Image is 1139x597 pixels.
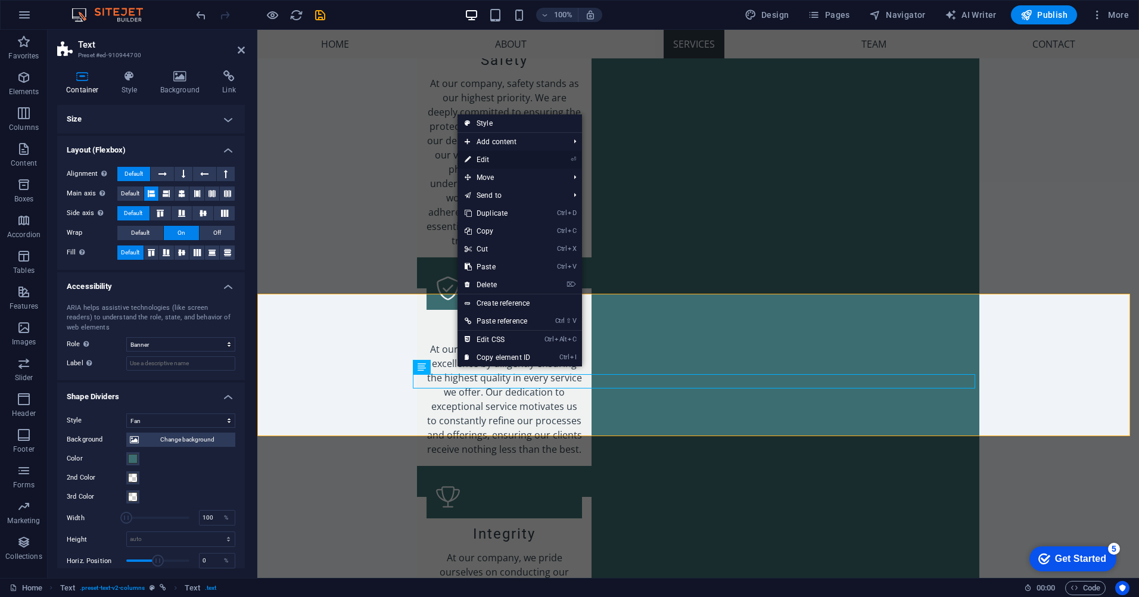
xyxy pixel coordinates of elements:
[117,186,144,201] button: Default
[67,245,117,260] label: Fill
[8,51,39,61] p: Favorites
[559,353,569,361] i: Ctrl
[67,515,126,521] label: Width
[458,312,537,330] a: Ctrl⇧VPaste reference
[808,9,849,21] span: Pages
[1024,581,1056,595] h6: Session time
[7,516,40,526] p: Marketing
[69,8,158,22] img: Editor Logo
[200,226,235,240] button: Off
[178,226,185,240] span: On
[194,8,208,22] i: Undo: Change style (Ctrl+Z)
[290,8,303,22] i: Reload page
[11,158,37,168] p: Content
[113,70,151,95] h4: Style
[14,194,34,204] p: Boxes
[313,8,327,22] button: save
[740,5,794,24] button: Design
[131,226,150,240] span: Default
[67,471,126,485] label: 2nd Color
[554,8,573,22] h6: 100%
[585,10,596,20] i: On resize automatically adjust zoom level to fit chosen device.
[557,245,567,253] i: Ctrl
[313,8,327,22] i: Save (Ctrl+S)
[60,581,217,595] nav: breadcrumb
[121,186,139,201] span: Default
[555,335,567,343] i: Alt
[13,480,35,490] p: Forms
[10,581,42,595] a: Click to cancel selection. Double-click to open Pages
[568,263,576,270] i: V
[13,444,35,454] p: Footer
[164,226,199,240] button: On
[458,349,537,366] a: CtrlICopy element ID
[458,276,537,294] a: ⌦Delete
[745,9,789,21] span: Design
[458,133,564,151] span: Add content
[13,266,35,275] p: Tables
[1091,9,1129,21] span: More
[60,581,75,595] span: Click to select. Double-click to edit
[9,123,39,132] p: Columns
[458,151,537,169] a: ⏎Edit
[78,50,221,61] h3: Preset #ed-910944700
[117,245,144,260] button: Default
[218,511,235,525] div: %
[740,5,794,24] div: Design (Ctrl+Alt+Y)
[458,258,537,276] a: CtrlVPaste
[31,13,82,24] div: Get Started
[458,204,537,222] a: CtrlDDuplicate
[458,169,564,186] span: Move
[572,317,576,325] i: V
[194,8,208,22] button: undo
[1037,581,1055,595] span: 00 00
[84,2,96,14] div: 5
[57,136,245,157] h4: Layout (Flexbox)
[557,227,567,235] i: Ctrl
[289,8,303,22] button: reload
[126,356,235,371] input: Use a descriptive name
[557,263,567,270] i: Ctrl
[67,226,117,240] label: Wrap
[12,337,36,347] p: Images
[213,226,221,240] span: Off
[117,226,163,240] button: Default
[67,490,126,504] label: 3rd Color
[9,87,39,97] p: Elements
[568,227,576,235] i: C
[124,206,142,220] span: Default
[160,584,166,591] i: This element is linked
[458,331,537,349] a: CtrlAltCEdit CSS
[568,245,576,253] i: X
[458,294,582,312] a: Create reference
[67,433,126,447] label: Background
[1011,5,1077,24] button: Publish
[142,433,232,447] span: Change background
[869,9,926,21] span: Navigator
[205,581,216,595] span: . text
[67,186,117,201] label: Main axis
[1115,581,1129,595] button: Usercentrics
[1070,581,1100,595] span: Code
[1087,5,1134,24] button: More
[57,70,113,95] h4: Container
[1045,583,1047,592] span: :
[265,8,279,22] button: Click here to leave preview mode and continue editing
[117,167,150,181] button: Default
[458,240,537,258] a: CtrlXCut
[67,337,92,352] span: Role
[67,303,235,333] div: ARIA helps assistive technologies (like screen readers) to understand the role, state, and behavi...
[803,5,854,24] button: Pages
[67,206,117,220] label: Side axis
[12,409,36,418] p: Header
[557,209,567,217] i: Ctrl
[1065,581,1106,595] button: Code
[67,356,126,371] label: Label
[57,272,245,294] h4: Accessibility
[7,230,41,240] p: Accordion
[67,167,117,181] label: Alignment
[940,5,1001,24] button: AI Writer
[125,167,143,181] span: Default
[121,245,139,260] span: Default
[67,536,126,543] label: Height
